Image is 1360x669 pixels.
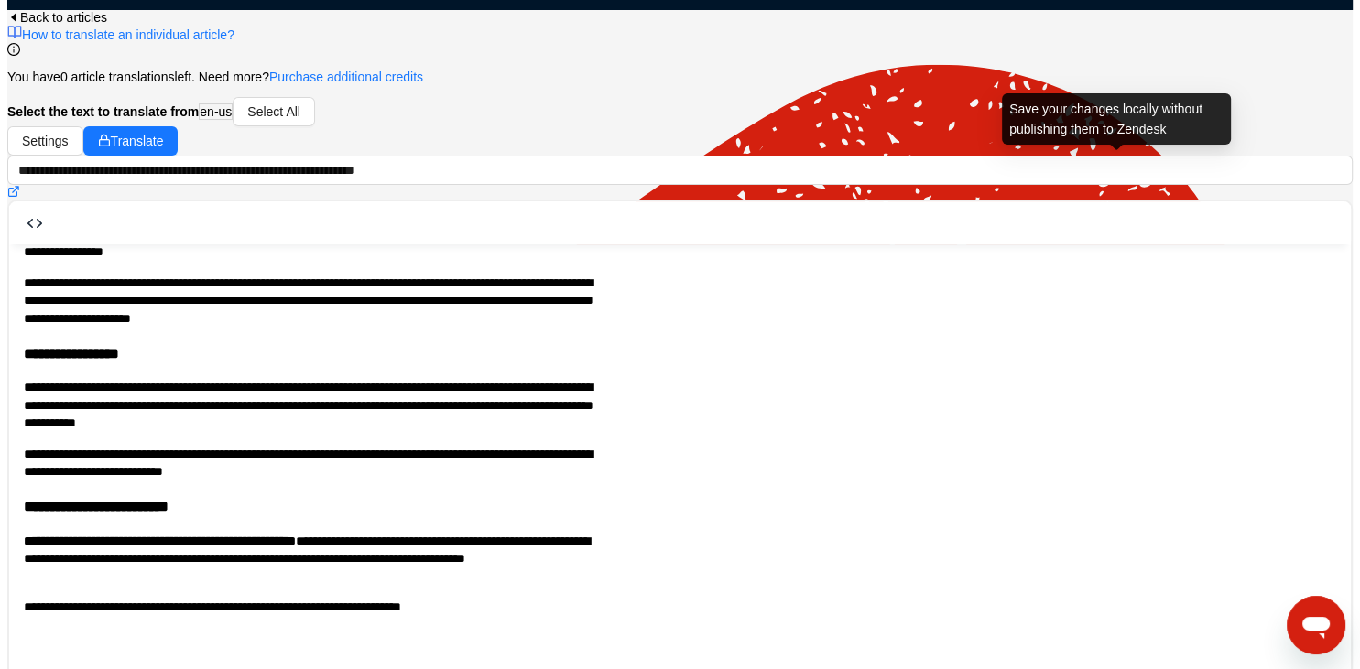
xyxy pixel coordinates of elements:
button: Select All [233,97,315,126]
span: caret-left [7,11,20,24]
span: Settings [22,131,69,151]
b: Select the text to translate from [7,104,199,119]
button: Translate [83,126,179,156]
button: Settings [7,126,83,156]
div: Save your changes locally without publishing them to Zendesk [1002,93,1231,145]
iframe: Button to launch messaging window [1287,596,1345,654]
p: You have 0 article translations left. Need more? [7,70,1353,84]
a: How to translate an individual article? [7,27,234,42]
img: image-link [7,25,22,39]
span: Translate [111,131,164,151]
span: Select All [247,102,300,122]
span: Back to articles [7,10,107,25]
a: Purchase additional credits [269,70,423,84]
span: info-circle [7,43,20,56]
span: en-us [199,103,233,120]
span: How to translate an individual article? [22,27,234,42]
